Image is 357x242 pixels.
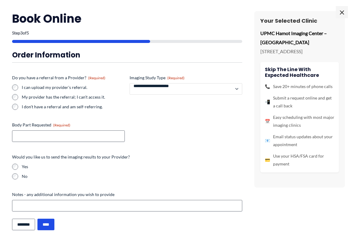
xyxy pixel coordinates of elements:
label: Notes - any additional information you wish to provide [12,191,242,198]
span: (Required) [88,76,105,80]
li: Use your HSA/FSA card for payment [265,152,334,168]
label: Imaging Study Type [130,75,242,81]
span: (Required) [167,76,185,80]
label: I don't have a referral and am self-referring. [22,104,125,110]
span: 3 [20,30,23,35]
label: I can upload my provider's referral. [22,84,125,90]
li: Submit a request online and get a call back [265,94,334,110]
span: 📧 [265,137,270,145]
label: No [22,173,242,179]
h3: Your Selected Clinic [260,17,339,24]
li: Save 20+ minutes of phone calls [265,83,334,90]
span: 📲 [265,98,270,106]
span: 💳 [265,156,270,164]
span: × [336,6,348,18]
p: [STREET_ADDRESS] [260,47,339,56]
li: Easy scheduling with most major imaging clinics [265,113,334,129]
span: 5 [27,30,29,35]
legend: Do you have a referral from a Provider? [12,75,105,81]
li: Email status updates about your appointment [265,133,334,149]
p: Step of [12,31,242,35]
span: (Required) [53,123,70,127]
h4: Skip the line with Expected Healthcare [265,67,334,78]
h2: Book Online [12,11,242,26]
label: Body Part Requested [12,122,125,128]
label: Yes [22,164,242,170]
label: My provider has the referral; I can't access it. [22,94,125,100]
span: 📞 [265,83,270,90]
h3: Order Information [12,50,242,60]
legend: Would you like us to send the imaging results to your Provider? [12,154,130,160]
p: UPMC Hamot Imaging Center – [GEOGRAPHIC_DATA] [260,29,339,47]
span: 📅 [265,117,270,125]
